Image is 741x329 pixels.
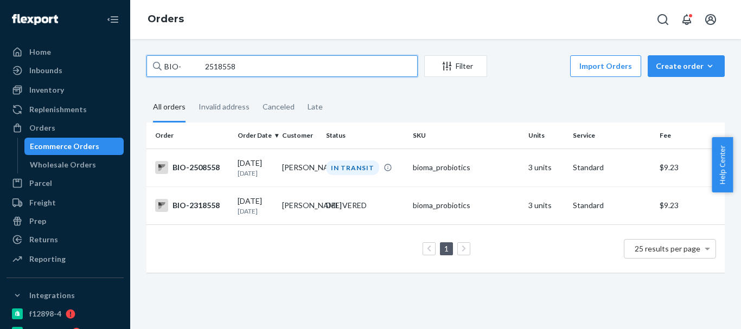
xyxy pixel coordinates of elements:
ol: breadcrumbs [139,4,193,35]
button: Integrations [7,287,124,304]
div: Canceled [263,93,295,121]
div: DELIVERED [326,200,367,211]
a: Home [7,43,124,61]
button: Filter [424,55,487,77]
p: Standard [573,162,651,173]
p: Standard [573,200,651,211]
th: Fee [655,122,725,149]
div: Home [29,47,51,57]
button: Open account menu [700,9,721,30]
a: Reporting [7,250,124,268]
div: Reporting [29,254,66,265]
td: $9.23 [655,149,725,186]
th: Status [322,122,408,149]
span: 25 results per page [635,244,700,253]
div: Inventory [29,85,64,95]
a: Prep [7,212,124,230]
th: Order [146,122,233,149]
a: Inventory [7,81,124,99]
a: f12898-4 [7,305,124,322]
div: Inbounds [29,65,62,76]
div: Late [308,93,323,121]
button: Open notifications [676,9,698,30]
input: Search orders [146,55,418,77]
div: Parcel [29,178,52,189]
div: Customer [282,131,318,140]
div: bioma_probiotics [413,200,520,211]
button: Help Center [712,137,733,192]
div: Filter [425,61,487,72]
div: bioma_probiotics [413,162,520,173]
td: 3 units [524,186,568,224]
p: [DATE] [238,207,273,216]
div: Prep [29,216,46,227]
th: SKU [408,122,524,149]
div: Integrations [29,290,75,301]
td: [PERSON_NAME] [278,149,322,186]
img: Flexport logo [12,14,58,25]
a: Replenishments [7,101,124,118]
div: Invalid address [199,93,250,121]
a: Freight [7,194,124,211]
a: Orders [148,13,184,25]
div: f12898-4 [29,308,61,319]
div: Replenishments [29,104,87,115]
div: Create order [656,61,717,72]
div: BIO-2318558 [155,199,229,212]
th: Units [524,122,568,149]
div: Wholesale Orders [30,159,96,170]
a: Parcel [7,175,124,192]
div: Freight [29,197,56,208]
div: Ecommerce Orders [30,141,99,152]
a: Orders [7,119,124,137]
a: Wholesale Orders [24,156,124,173]
div: All orders [153,93,186,122]
div: IN TRANSIT [326,160,379,175]
th: Service [568,122,655,149]
th: Order Date [233,122,278,149]
div: BIO-2508558 [155,161,229,174]
button: Import Orders [570,55,641,77]
a: Page 1 is your current page [442,244,451,253]
button: Create order [648,55,725,77]
p: [DATE] [238,169,273,178]
button: Close Navigation [102,9,124,30]
button: Open Search Box [652,9,674,30]
div: [DATE] [238,158,273,178]
a: Inbounds [7,62,124,79]
div: Returns [29,234,58,245]
td: 3 units [524,149,568,186]
td: $9.23 [655,186,725,224]
a: Ecommerce Orders [24,138,124,155]
a: Returns [7,231,124,248]
td: [PERSON_NAME] [278,186,322,224]
div: [DATE] [238,196,273,216]
div: Orders [29,122,55,133]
